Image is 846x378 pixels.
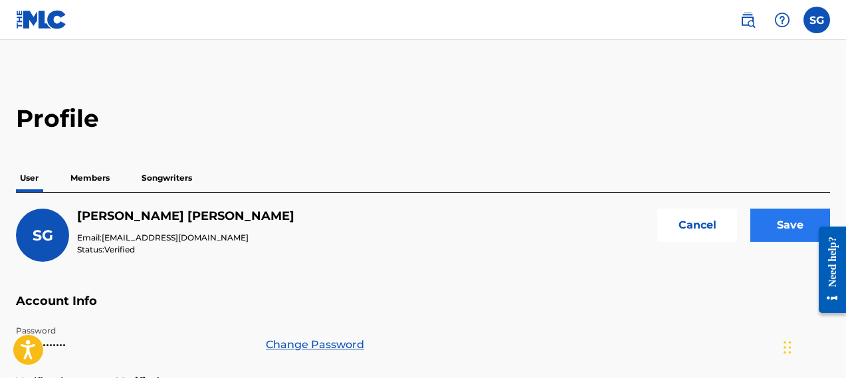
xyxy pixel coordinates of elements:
[16,10,67,29] img: MLC Logo
[104,244,135,254] span: Verified
[734,7,761,33] a: Public Search
[774,12,790,28] img: help
[77,209,294,224] h5: Samuel Gandy-Williams
[77,232,294,244] p: Email:
[740,12,756,28] img: search
[16,325,250,337] p: Password
[66,164,114,192] p: Members
[33,227,53,244] span: SG
[138,164,196,192] p: Songwriters
[16,294,830,325] h5: Account Info
[16,104,830,134] h2: Profile
[769,7,795,33] div: Help
[266,337,364,353] a: Change Password
[809,217,846,324] iframe: Resource Center
[77,244,294,256] p: Status:
[750,209,830,242] input: Save
[657,209,737,242] button: Cancel
[102,233,249,242] span: [EMAIL_ADDRESS][DOMAIN_NAME]
[803,7,830,33] div: User Menu
[16,164,43,192] p: User
[784,328,792,367] div: Drag
[780,314,846,378] iframe: Chat Widget
[16,337,250,353] p: •••••••••••••••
